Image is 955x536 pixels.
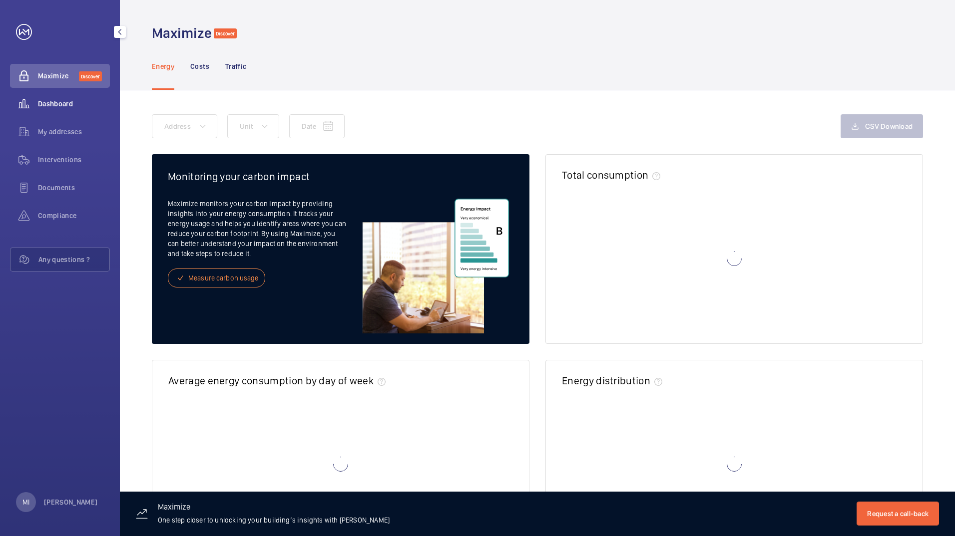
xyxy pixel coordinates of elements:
[168,374,374,387] h2: Average energy consumption by day of week
[214,28,237,38] span: Discover
[188,273,259,283] span: Measure carbon usage
[38,127,110,137] span: My addresses
[22,497,29,507] p: MI
[562,169,648,181] h2: Total consumption
[158,503,390,515] h3: Maximize
[152,114,217,138] button: Address
[38,211,110,221] span: Compliance
[158,515,390,525] p: One step closer to unlocking your building’s insights with [PERSON_NAME]
[857,502,939,526] button: Request a call-back
[302,122,316,130] span: Date
[44,497,98,507] p: [PERSON_NAME]
[168,170,513,183] h2: Monitoring your carbon impact
[38,183,110,193] span: Documents
[358,199,513,333] img: energy-freemium-EN.svg
[841,114,923,138] button: CSV Download
[38,255,109,265] span: Any questions ?
[152,61,174,71] p: Energy
[38,155,110,165] span: Interventions
[152,24,212,42] h1: Maximize
[190,61,209,71] p: Costs
[38,71,79,81] span: Maximize
[562,374,650,387] h2: Energy distribution
[225,61,246,71] p: Traffic
[79,71,102,81] span: Discover
[38,99,110,109] span: Dashboard
[289,114,345,138] button: Date
[164,122,191,130] span: Address
[168,199,358,259] p: Maximize monitors your carbon impact by providing insights into your energy consumption. It track...
[240,122,253,130] span: Unit
[865,122,913,130] span: CSV Download
[227,114,279,138] button: Unit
